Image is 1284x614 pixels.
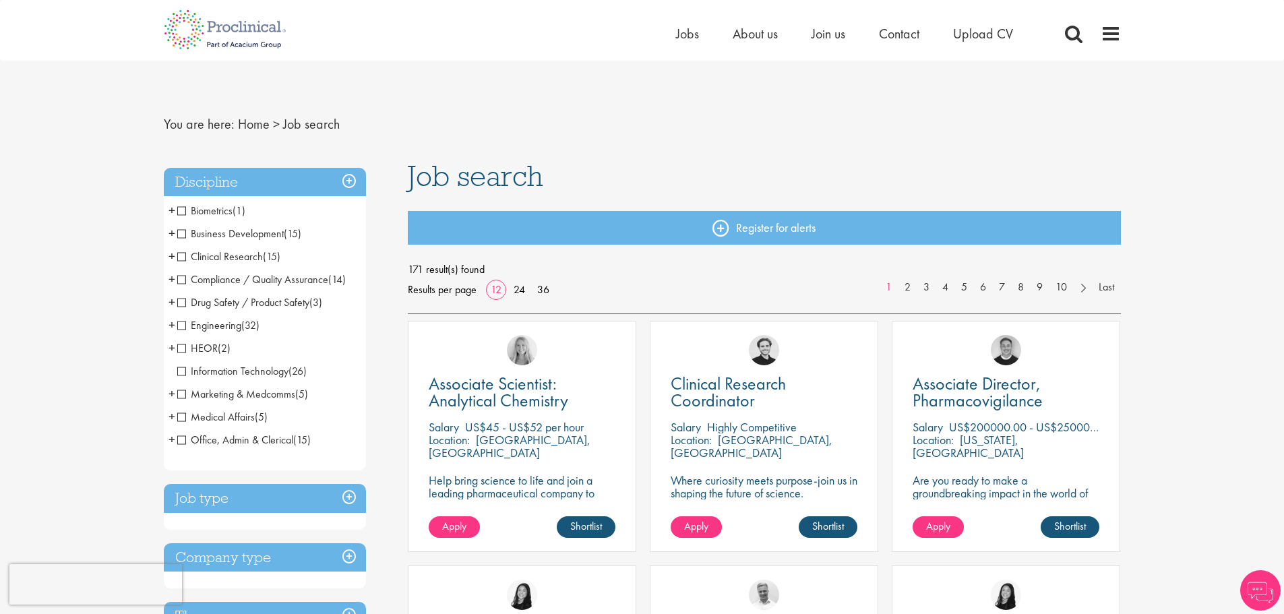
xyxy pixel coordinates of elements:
[328,272,346,286] span: (14)
[218,341,231,355] span: (2)
[671,372,786,412] span: Clinical Research Coordinator
[671,516,722,538] a: Apply
[733,25,778,42] a: About us
[749,580,779,610] img: Joshua Bye
[177,433,293,447] span: Office, Admin & Clerical
[429,432,590,460] p: [GEOGRAPHIC_DATA], [GEOGRAPHIC_DATA]
[557,516,615,538] a: Shortlist
[936,280,955,295] a: 4
[177,249,263,264] span: Clinical Research
[169,246,175,266] span: +
[991,580,1021,610] img: Numhom Sudsok
[238,115,270,133] a: breadcrumb link
[684,519,708,533] span: Apply
[913,419,943,435] span: Salary
[879,25,919,42] a: Contact
[241,318,259,332] span: (32)
[177,433,311,447] span: Office, Admin & Clerical
[177,341,218,355] span: HEOR
[233,204,245,218] span: (1)
[749,335,779,365] img: Nico Kohlwes
[507,580,537,610] img: Numhom Sudsok
[913,516,964,538] a: Apply
[913,474,1099,538] p: Are you ready to make a groundbreaking impact in the world of biotechnology? Join a growing compa...
[164,543,366,572] h3: Company type
[255,410,268,424] span: (5)
[295,387,308,401] span: (5)
[177,387,295,401] span: Marketing & Medcomms
[1240,570,1281,611] img: Chatbot
[671,432,832,460] p: [GEOGRAPHIC_DATA], [GEOGRAPHIC_DATA]
[177,226,284,241] span: Business Development
[949,419,1164,435] p: US$200000.00 - US$250000.00 per annum
[293,433,311,447] span: (15)
[429,419,459,435] span: Salary
[169,200,175,220] span: +
[408,280,477,300] span: Results per page
[177,456,277,470] span: Regulatory Affairs
[1092,280,1121,295] a: Last
[991,335,1021,365] img: Bo Forsen
[671,474,857,499] p: Where curiosity meets purpose-join us in shaping the future of science.
[953,25,1013,42] a: Upload CV
[263,249,280,264] span: (15)
[169,292,175,312] span: +
[429,372,568,412] span: Associate Scientist: Analytical Chemistry
[954,280,974,295] a: 5
[169,269,175,289] span: +
[177,226,301,241] span: Business Development
[442,519,466,533] span: Apply
[973,280,993,295] a: 6
[177,387,308,401] span: Marketing & Medcomms
[671,375,857,409] a: Clinical Research Coordinator
[913,432,954,448] span: Location:
[164,115,235,133] span: You are here:
[799,516,857,538] a: Shortlist
[177,364,307,378] span: Information Technology
[177,295,309,309] span: Drug Safety / Product Safety
[177,204,245,218] span: Biometrics
[429,432,470,448] span: Location:
[177,318,259,332] span: Engineering
[177,204,233,218] span: Biometrics
[169,406,175,427] span: +
[177,249,280,264] span: Clinical Research
[169,383,175,404] span: +
[177,295,322,309] span: Drug Safety / Product Safety
[812,25,845,42] span: Join us
[898,280,917,295] a: 2
[913,372,1043,412] span: Associate Director, Pharmacovigilance
[676,25,699,42] a: Jobs
[164,168,366,197] div: Discipline
[177,410,268,424] span: Medical Affairs
[429,474,615,538] p: Help bring science to life and join a leading pharmaceutical company to play a key role in delive...
[273,115,280,133] span: >
[1030,280,1049,295] a: 9
[177,456,264,470] span: Regulatory Affairs
[408,259,1121,280] span: 171 result(s) found
[1041,516,1099,538] a: Shortlist
[288,364,307,378] span: (26)
[465,419,584,435] p: US$45 - US$52 per hour
[992,280,1012,295] a: 7
[164,484,366,513] h3: Job type
[509,282,530,297] a: 24
[879,280,898,295] a: 1
[264,456,277,470] span: (6)
[177,318,241,332] span: Engineering
[283,115,340,133] span: Job search
[913,375,1099,409] a: Associate Director, Pharmacovigilance
[671,432,712,448] span: Location:
[177,341,231,355] span: HEOR
[408,211,1121,245] a: Register for alerts
[169,452,175,472] span: +
[532,282,554,297] a: 36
